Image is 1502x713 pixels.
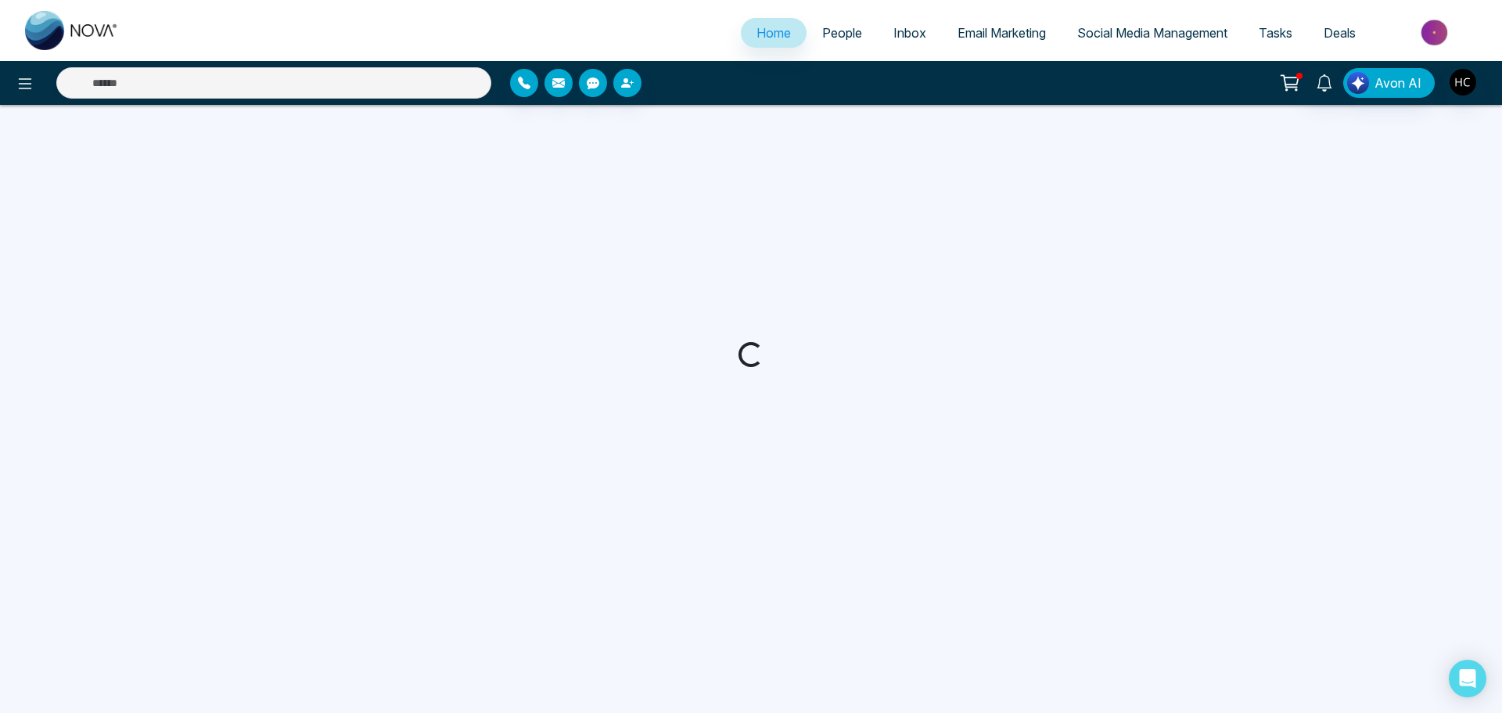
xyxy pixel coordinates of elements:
span: Avon AI [1374,74,1421,92]
span: Deals [1324,25,1356,41]
a: Email Marketing [942,18,1062,48]
a: People [807,18,878,48]
span: Email Marketing [958,25,1046,41]
a: Inbox [878,18,942,48]
a: Tasks [1243,18,1308,48]
a: Social Media Management [1062,18,1243,48]
img: Nova CRM Logo [25,11,119,50]
span: Inbox [893,25,926,41]
button: Avon AI [1343,68,1435,98]
img: Lead Flow [1347,72,1369,94]
span: Tasks [1259,25,1292,41]
span: Social Media Management [1077,25,1227,41]
img: User Avatar [1450,69,1476,95]
a: Deals [1308,18,1371,48]
span: Home [756,25,791,41]
a: Home [741,18,807,48]
img: Market-place.gif [1379,15,1493,50]
span: People [822,25,862,41]
div: Open Intercom Messenger [1449,660,1486,697]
